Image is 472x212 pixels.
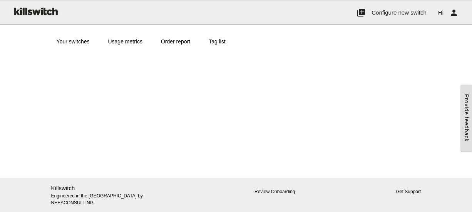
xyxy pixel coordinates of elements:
[449,0,459,25] i: person
[99,32,151,51] a: Usage metrics
[51,185,75,191] a: Killswitch
[12,0,59,22] img: ks-logo-black-160-b.png
[152,32,199,51] a: Order report
[51,184,169,207] p: Engineered in the [GEOGRAPHIC_DATA] by NEEACONSULTING
[461,85,472,151] a: Provide feedback
[372,9,427,16] span: Configure new switch
[357,0,366,25] i: add_to_photos
[199,32,235,51] a: Tag list
[254,189,295,194] a: Review Onboarding
[438,9,444,16] span: Hi
[396,189,421,194] a: Get Support
[47,32,99,51] a: Your switches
